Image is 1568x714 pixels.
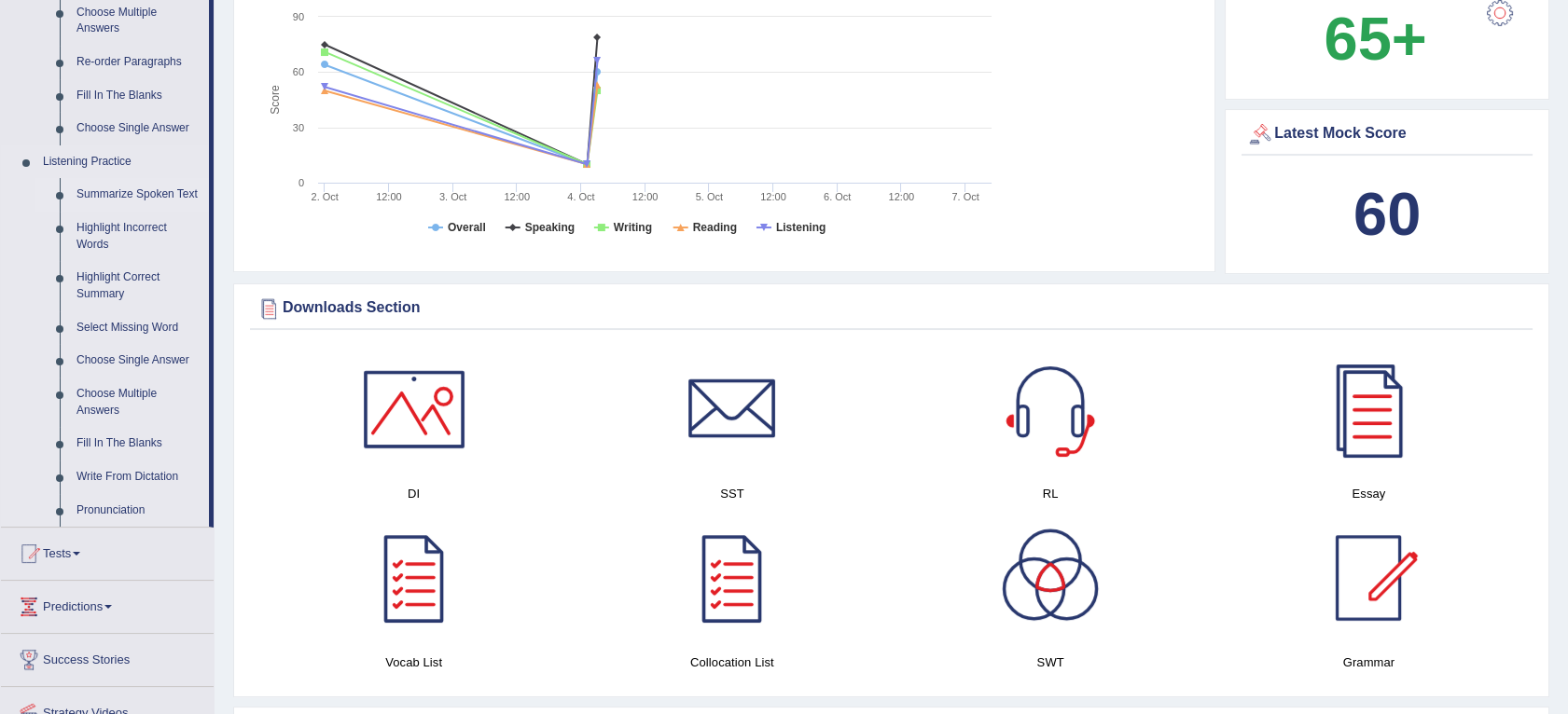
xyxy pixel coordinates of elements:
h4: SWT [901,652,1200,672]
a: Listening Practice [35,145,209,179]
tspan: Writing [614,221,652,234]
a: Predictions [1,581,214,627]
tspan: 3. Oct [439,191,466,202]
text: 90 [293,11,304,22]
text: 0 [298,177,304,188]
a: Fill In The Blanks [68,79,209,113]
a: Success Stories [1,634,214,680]
div: Downloads Section [255,295,1528,323]
a: Choose Single Answer [68,344,209,378]
div: Latest Mock Score [1246,120,1528,148]
a: Select Missing Word [68,311,209,345]
tspan: 5. Oct [696,191,723,202]
tspan: Speaking [525,221,575,234]
text: 30 [293,122,304,133]
text: 60 [293,66,304,77]
tspan: 2. Oct [312,191,339,202]
a: Tests [1,528,214,574]
tspan: Overall [448,221,486,234]
tspan: 6. Oct [824,191,851,202]
tspan: 7. Oct [951,191,978,202]
a: Pronunciation [68,494,209,528]
text: 12:00 [632,191,659,202]
a: Write From Dictation [68,460,209,494]
b: 65+ [1324,5,1426,73]
a: Choose Single Answer [68,112,209,145]
tspan: 4. Oct [567,191,594,202]
h4: DI [264,484,563,503]
text: 12:00 [504,191,530,202]
text: 12:00 [760,191,786,202]
b: 60 [1353,180,1421,248]
tspan: Reading [693,221,737,234]
a: Highlight Correct Summary [68,261,209,310]
h4: RL [901,484,1200,503]
tspan: Listening [776,221,826,234]
a: Summarize Spoken Text [68,178,209,212]
a: Fill In The Blanks [68,427,209,460]
tspan: Score [269,85,282,115]
a: Choose Multiple Answers [68,378,209,427]
h4: Grammar [1219,652,1519,672]
a: Highlight Incorrect Words [68,212,209,261]
h4: SST [582,484,881,503]
text: 12:00 [889,191,915,202]
h4: Vocab List [264,652,563,672]
h4: Essay [1219,484,1519,503]
h4: Collocation List [582,652,881,672]
text: 12:00 [376,191,402,202]
a: Re-order Paragraphs [68,46,209,79]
